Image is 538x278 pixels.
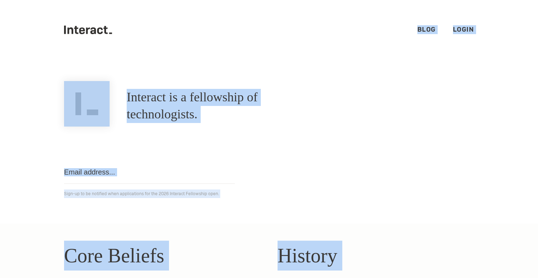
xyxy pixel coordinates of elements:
h2: Core Beliefs [64,241,260,271]
p: Sign-up to be notified when applications for the 2026 Interact Fellowship open. [64,189,474,198]
a: Login [453,25,474,33]
img: Interact Logo [64,81,110,127]
h1: Interact is a fellowship of technologists. [127,89,319,123]
h2: History [278,241,474,271]
a: Blog [417,25,436,33]
input: Email address... [64,161,235,184]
